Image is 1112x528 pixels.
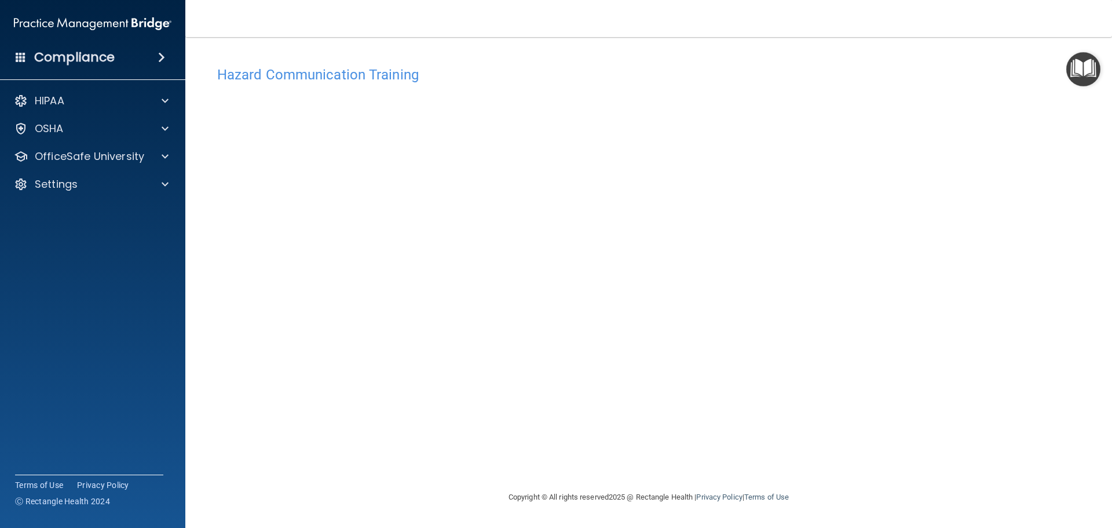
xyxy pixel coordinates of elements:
h4: Hazard Communication Training [217,67,1080,82]
p: OfficeSafe University [35,150,144,163]
span: Ⓒ Rectangle Health 2024 [15,496,110,507]
iframe: HCT [217,89,808,471]
p: Settings [35,177,78,191]
a: HIPAA [14,94,169,108]
img: PMB logo [14,12,171,35]
h4: Compliance [34,49,115,65]
a: Privacy Policy [696,493,742,501]
button: Open Resource Center [1066,52,1100,86]
p: OSHA [35,122,64,136]
a: Settings [14,177,169,191]
a: Privacy Policy [77,479,129,491]
a: OSHA [14,122,169,136]
a: OfficeSafe University [14,150,169,163]
iframe: Drift Widget Chat Controller [912,446,1098,492]
p: HIPAA [35,94,64,108]
a: Terms of Use [15,479,63,491]
div: Copyright © All rights reserved 2025 @ Rectangle Health | | [437,479,860,516]
a: Terms of Use [744,493,789,501]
